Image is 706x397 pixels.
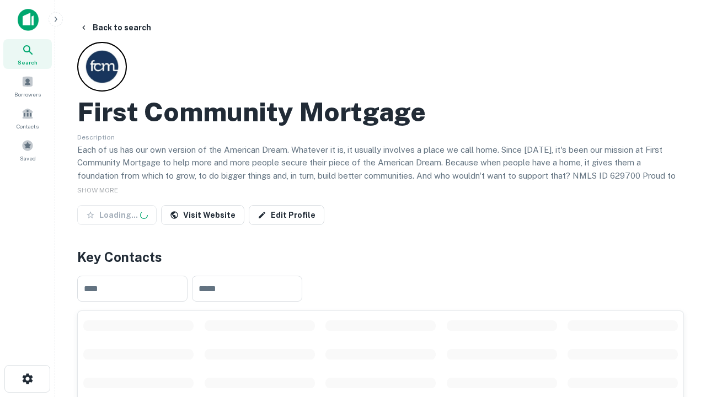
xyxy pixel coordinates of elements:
a: Edit Profile [249,205,324,225]
a: Search [3,39,52,69]
iframe: Chat Widget [651,273,706,326]
span: Contacts [17,122,39,131]
h2: First Community Mortgage [77,96,426,128]
a: Borrowers [3,71,52,101]
span: SHOW MORE [77,186,118,194]
span: Search [18,58,38,67]
h4: Key Contacts [77,247,684,267]
span: Borrowers [14,90,41,99]
span: Saved [20,154,36,163]
a: Contacts [3,103,52,133]
img: capitalize-icon.png [18,9,39,31]
a: Saved [3,135,52,165]
p: Each of us has our own version of the American Dream. Whatever it is, it usually involves a place... [77,143,684,195]
span: Description [77,133,115,141]
button: Back to search [75,18,156,37]
a: Visit Website [161,205,244,225]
